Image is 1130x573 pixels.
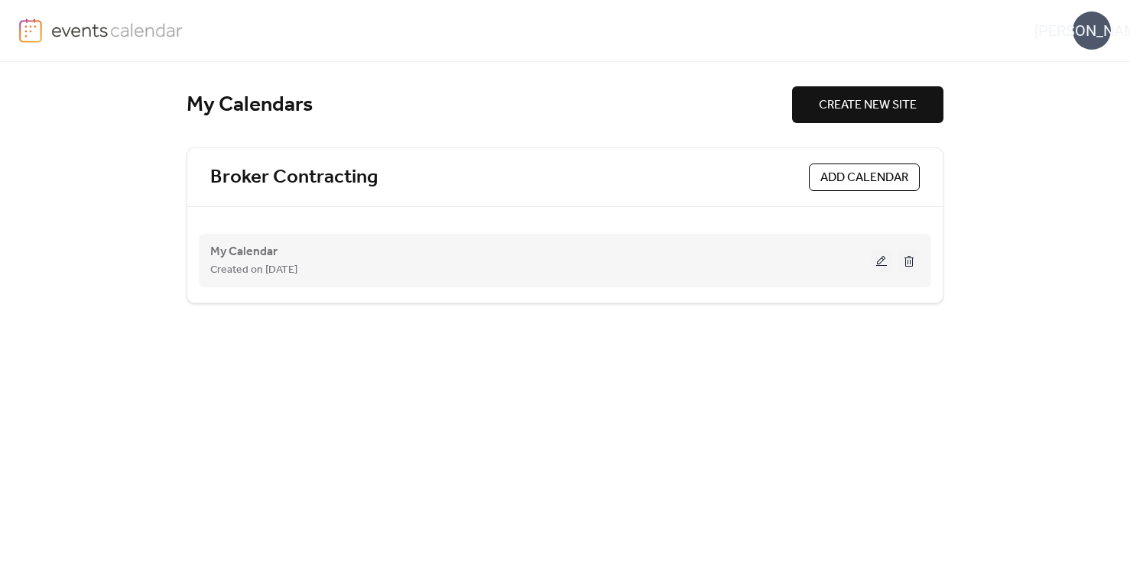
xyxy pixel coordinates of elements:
button: CREATE NEW SITE [792,86,943,123]
img: logo [19,18,42,43]
img: logo-type [51,18,183,41]
div: My Calendars [187,92,792,118]
span: Created on [DATE] [210,261,297,280]
a: My Calendar [210,248,278,256]
button: ADD CALENDAR [809,163,920,191]
a: Broker Contracting [210,165,378,190]
span: ADD CALENDAR [820,169,908,187]
span: My Calendar [210,243,278,261]
span: CREATE NEW SITE [819,96,917,115]
div: [PERSON_NAME] [1073,11,1111,50]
